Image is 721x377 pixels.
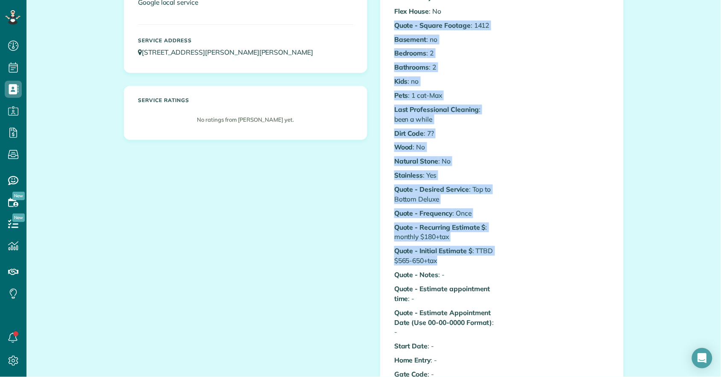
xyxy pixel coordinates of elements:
[138,38,353,43] h5: Service Address
[394,284,495,304] p: : -
[394,62,495,72] p: : 2
[394,129,495,138] p: : 7?
[394,105,479,114] b: Last Professional Cleaning
[394,21,471,29] b: Quote - Square Footage
[394,105,495,124] p: : been a while
[394,6,495,16] p: : No
[394,143,413,151] b: Wood
[394,157,439,165] b: Natural Stone
[394,208,495,218] p: : Once
[394,223,486,231] b: Quote - Recurring Estimate $
[394,76,495,86] p: : no
[12,192,25,200] span: New
[394,170,495,180] p: : Yes
[394,270,439,279] b: Quote - Notes
[394,308,492,327] b: Quote - Estimate Appointment Date (Use 00-00-0000 Format)
[394,341,495,351] p: : -
[394,142,495,152] p: : No
[394,185,469,193] b: Quote - Desired Service
[394,91,495,100] p: : 1 cat-Max
[394,355,495,365] p: : -
[394,184,495,204] p: : Top to Bottom Deluxe
[692,348,712,368] div: Open Intercom Messenger
[394,35,427,44] b: Basement
[394,49,427,57] b: Bedrooms
[394,77,408,85] b: Kids
[394,35,495,44] p: : no
[394,7,429,15] b: Flex House
[142,116,349,124] p: No ratings from [PERSON_NAME] yet.
[394,246,472,255] b: Quote - Initial Estimate $
[394,156,495,166] p: : No
[394,246,495,266] p: : TTBD $565-650+tax
[394,270,495,280] p: : -
[394,91,408,99] b: Pets
[394,129,424,137] b: Dirt Code
[138,48,321,56] a: [STREET_ADDRESS][PERSON_NAME][PERSON_NAME]
[12,213,25,222] span: New
[394,222,495,242] p: : monthly $180+tax
[394,209,452,217] b: Quote - Frequency
[394,308,495,337] p: : -
[394,63,429,71] b: Bathrooms
[394,356,431,364] b: Home Entry
[394,20,495,30] p: : 1412
[394,342,428,350] b: Start Date
[394,171,423,179] b: Stainless
[394,284,490,303] b: Quote - Estimate appointment time
[138,97,353,103] h5: Service ratings
[394,48,495,58] p: : 2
